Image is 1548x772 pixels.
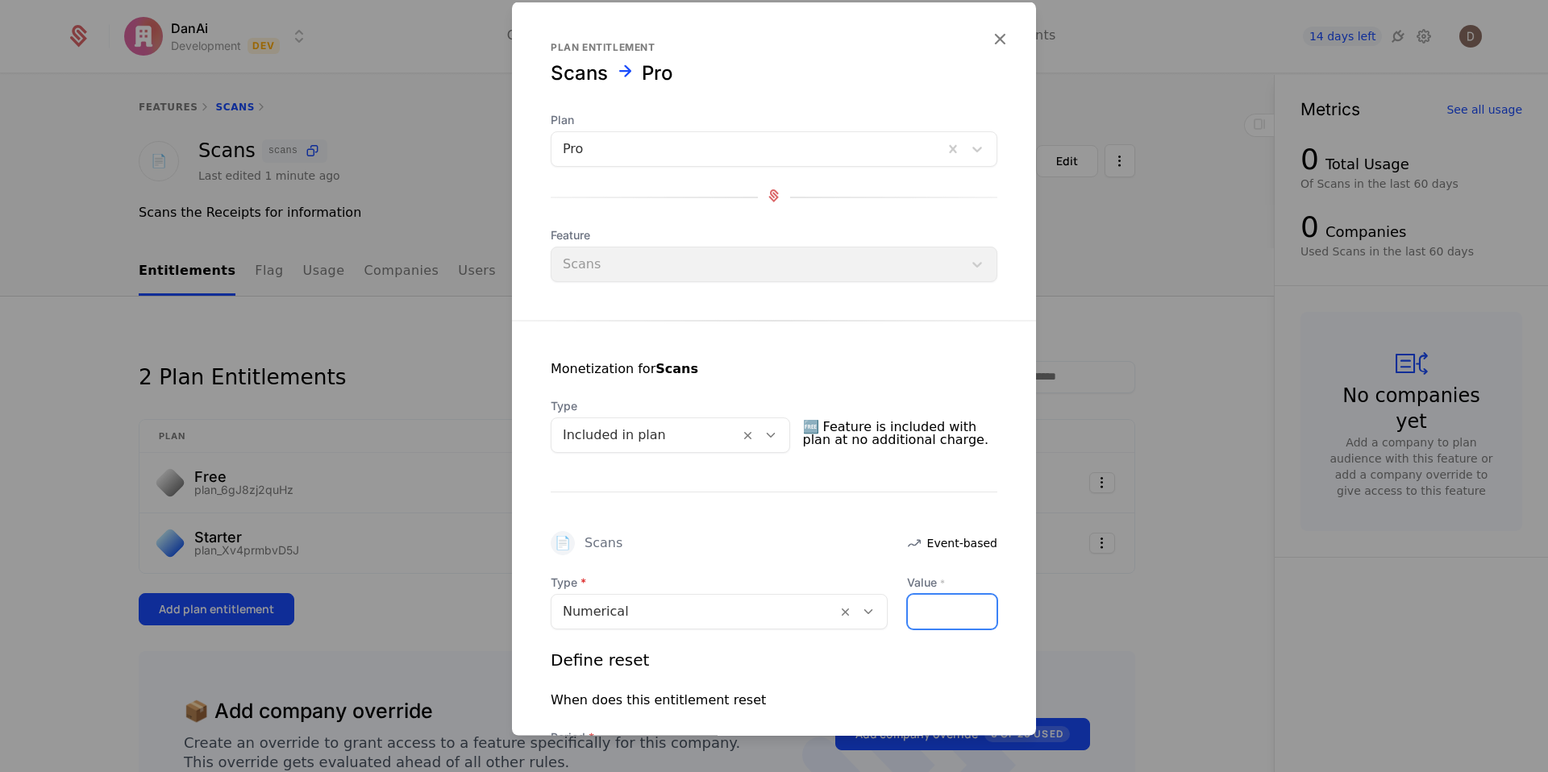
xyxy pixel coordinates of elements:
span: Type [551,575,888,591]
span: Type [551,398,790,414]
div: Scans [585,537,622,550]
span: Plan [551,112,997,128]
div: Plan entitlement [551,41,997,54]
span: 🆓 Feature is included with plan at no additional charge. [803,414,998,453]
span: Feature [551,227,997,243]
div: When does this entitlement reset [551,691,766,710]
div: 📄 [551,531,575,555]
strong: Scans [655,361,698,376]
div: Monetization for [551,359,698,379]
span: Event-based [927,535,997,551]
div: Scans [551,60,608,86]
label: Value [907,575,997,591]
div: Define reset [551,649,649,671]
div: Pro [642,60,673,86]
span: Period [551,729,997,745]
